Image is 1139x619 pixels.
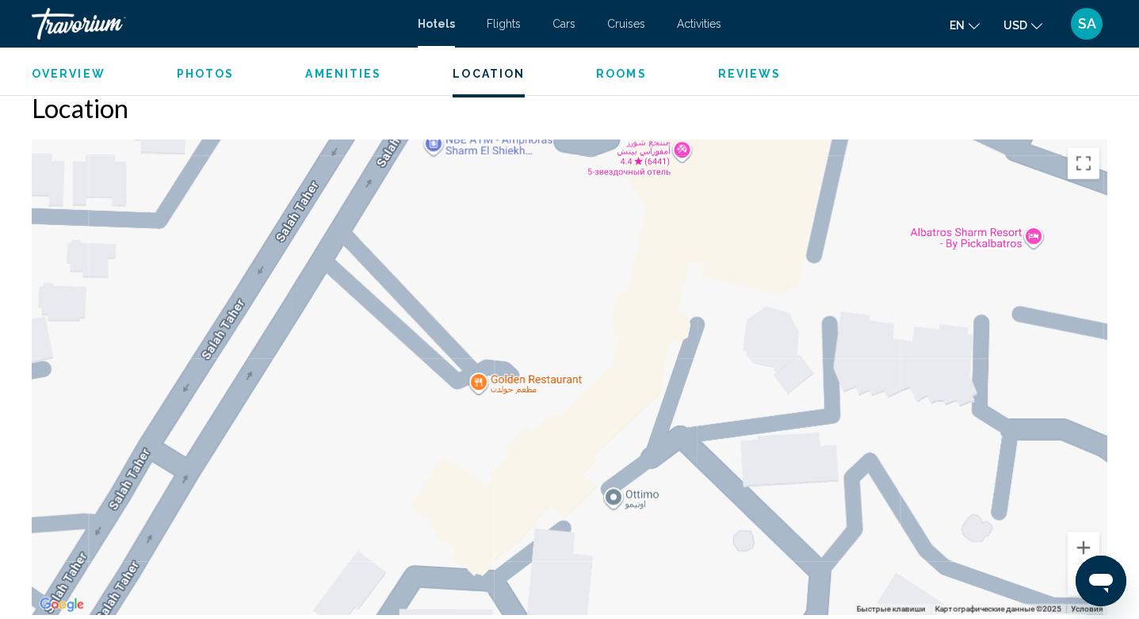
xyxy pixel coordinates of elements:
[305,67,381,81] button: Amenities
[857,604,926,615] button: Быстрые клавиши
[36,594,88,615] img: Google
[950,13,980,36] button: Change language
[596,67,647,80] span: Rooms
[935,605,1061,613] span: Картографические данные ©2025
[453,67,525,81] button: Location
[1076,556,1126,606] iframe: Кнопка запуска окна обмена сообщениями
[32,67,105,80] span: Overview
[1078,16,1096,32] span: SA
[607,17,645,30] a: Cruises
[596,67,647,81] button: Rooms
[1003,19,1027,32] span: USD
[36,594,88,615] a: Открыть эту область в Google Картах (в новом окне)
[552,17,575,30] a: Cars
[1068,532,1099,564] button: Увеличить
[32,8,402,40] a: Travorium
[718,67,782,81] button: Reviews
[1003,13,1042,36] button: Change currency
[177,67,235,80] span: Photos
[305,67,381,80] span: Amenities
[950,19,965,32] span: en
[718,67,782,80] span: Reviews
[1071,605,1103,613] a: Условия
[453,67,525,80] span: Location
[677,17,721,30] a: Activities
[487,17,521,30] a: Flights
[32,67,105,81] button: Overview
[1068,564,1099,596] button: Уменьшить
[1068,147,1099,179] button: Включить полноэкранный режим
[177,67,235,81] button: Photos
[32,92,1107,124] h2: Location
[1066,7,1107,40] button: User Menu
[418,17,455,30] a: Hotels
